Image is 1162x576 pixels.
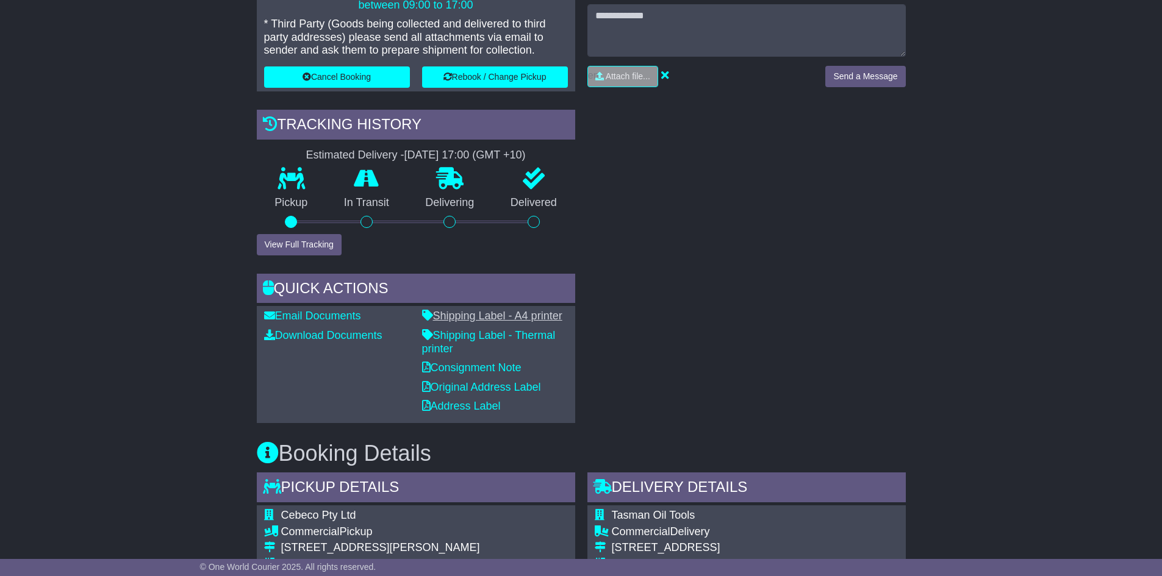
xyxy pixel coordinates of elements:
h3: Booking Details [257,441,906,466]
div: CHINCHILLA, [GEOGRAPHIC_DATA] [612,558,798,571]
span: Cebeco Pty Ltd [281,509,356,521]
div: Delivery Details [587,472,906,505]
div: Estimated Delivery - [257,149,575,162]
p: In Transit [326,196,407,210]
a: Download Documents [264,329,382,341]
div: [GEOGRAPHIC_DATA], [GEOGRAPHIC_DATA] [281,558,558,571]
div: [STREET_ADDRESS] [612,541,798,555]
a: Consignment Note [422,361,522,374]
a: Shipping Label - A4 printer [422,310,562,322]
div: Pickup Details [257,472,575,505]
span: Commercial [281,525,340,538]
button: Cancel Booking [264,66,410,88]
p: Pickup [257,196,326,210]
span: Commercial [612,525,670,538]
p: * Third Party (Goods being collected and delivered to third party addresses) please send all atta... [264,18,568,57]
p: Delivering [407,196,493,210]
button: Rebook / Change Pickup [422,66,568,88]
a: Address Label [422,400,501,412]
a: Email Documents [264,310,361,322]
div: [STREET_ADDRESS][PERSON_NAME] [281,541,558,555]
p: Delivered [492,196,575,210]
span: © One World Courier 2025. All rights reserved. [200,562,376,572]
a: Original Address Label [422,381,541,393]
div: Pickup [281,525,558,539]
div: [DATE] 17:00 (GMT +10) [404,149,526,162]
button: View Full Tracking [257,234,342,255]
a: Shipping Label - Thermal printer [422,329,556,355]
button: Send a Message [825,66,905,87]
div: Delivery [612,525,798,539]
div: Quick Actions [257,274,575,307]
div: Tracking history [257,110,575,143]
span: Tasman Oil Tools [612,509,695,521]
